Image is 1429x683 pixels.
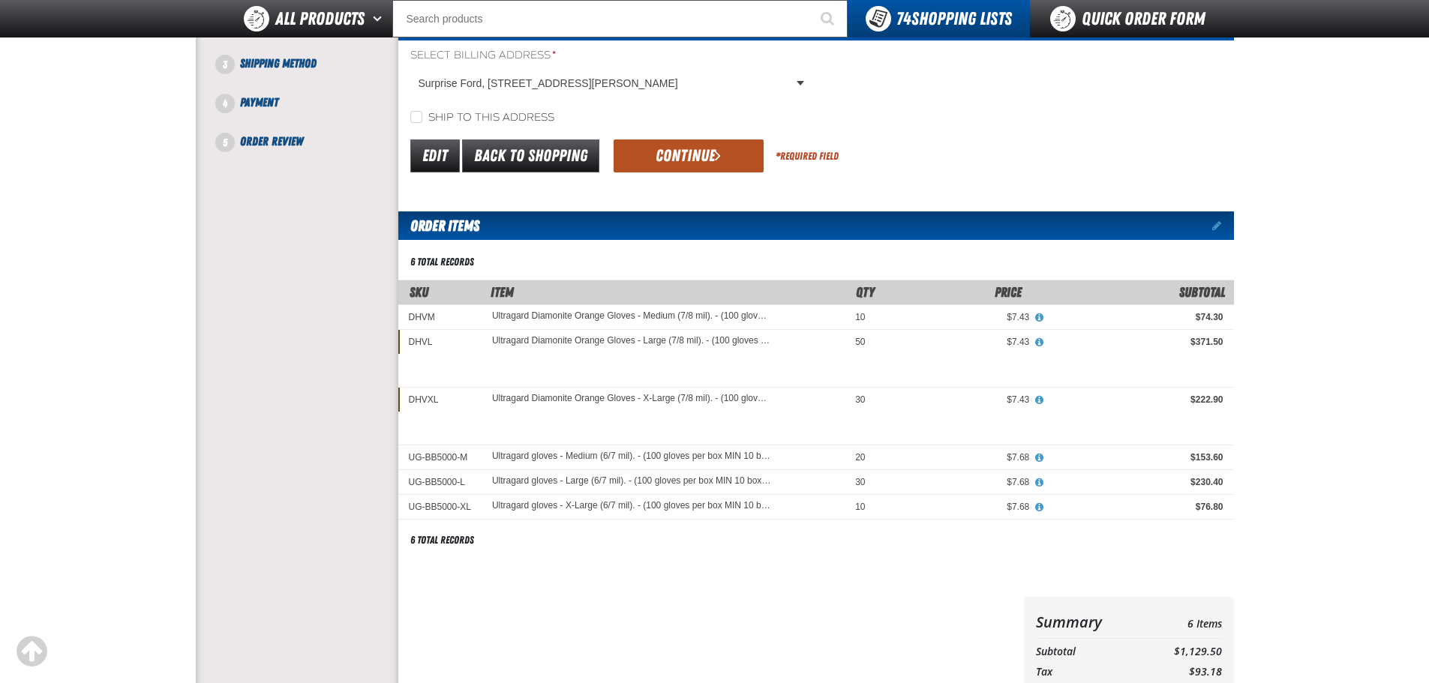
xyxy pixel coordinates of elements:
[410,284,428,300] a: SKU
[398,304,482,329] td: DHVM
[1179,284,1225,300] span: Subtotal
[887,451,1030,463] div: $7.68
[1029,394,1049,407] button: View All Prices for Ultragard Diamonite Orange Gloves - X-Large (7/8 mil). - (100 gloves per box ...
[1050,501,1223,513] div: $76.80
[1050,451,1223,463] div: $153.60
[15,635,48,668] div: Scroll to the top
[776,149,839,163] div: Required Field
[1133,662,1221,682] td: $93.18
[240,95,278,109] span: Payment
[1029,501,1049,514] button: View All Prices for Ultragard gloves - X-Large (6/7 mil). - (100 gloves per box MIN 10 box order)
[398,445,482,469] td: UG-BB5000-M
[215,133,235,152] span: 5
[1050,476,1223,488] div: $230.40
[398,211,479,240] h2: Order Items
[887,476,1030,488] div: $7.68
[995,284,1022,300] span: Price
[398,387,482,412] td: DHVXL
[1133,642,1221,662] td: $1,129.50
[410,111,554,125] label: Ship to this address
[1036,609,1133,635] th: Summary
[855,337,865,347] span: 50
[492,501,771,511] a: Ultragard gloves - X-Large (6/7 mil). - (100 gloves per box MIN 10 box order)
[1029,476,1049,490] button: View All Prices for Ultragard gloves - Large (6/7 mil). - (100 gloves per box MIN 10 box order)
[225,133,398,151] li: Order Review. Step 5 of 5. Not Completed
[462,139,599,172] a: Back to Shopping
[398,330,482,355] td: DHVL
[896,8,1012,29] span: Shopping Lists
[419,76,794,91] span: Surprise Ford, [STREET_ADDRESS][PERSON_NAME]
[887,394,1030,406] div: $7.43
[492,476,771,487] a: Ultragard gloves - Large (6/7 mil). - (100 gloves per box MIN 10 box order)
[887,311,1030,323] div: $7.43
[215,94,235,113] span: 4
[855,394,865,405] span: 30
[240,56,317,70] span: Shipping Method
[1133,609,1221,635] td: 6 Items
[398,494,482,519] td: UG-BB5000-XL
[410,533,474,547] div: 6 total records
[225,94,398,133] li: Payment. Step 4 of 5. Not Completed
[887,336,1030,348] div: $7.43
[1036,642,1133,662] th: Subtotal
[492,394,771,404] a: Ultragard Diamonite Orange Gloves - X-Large (7/8 mil). - (100 gloves per box MIN 10 box order)
[410,139,460,172] a: Edit
[1050,394,1223,406] div: $222.90
[887,501,1030,513] div: $7.68
[614,139,764,172] button: Continue
[896,8,911,29] strong: 74
[1212,220,1234,231] a: Edit items
[1036,662,1133,682] th: Tax
[856,284,875,300] span: Qty
[215,55,235,74] span: 3
[855,477,865,487] span: 30
[1029,451,1049,465] button: View All Prices for Ultragard gloves - Medium (6/7 mil). - (100 gloves per box MIN 10 box order)
[492,311,771,322] a: Ultragard Diamonite Orange Gloves - Medium (7/8 mil). - (100 gloves per box MIN 10 box order)
[491,284,514,300] span: Item
[410,49,810,63] label: Select Billing Address
[1050,336,1223,348] div: $371.50
[1029,336,1049,349] button: View All Prices for Ultragard Diamonite Orange Gloves - Large (7/8 mil). - (100 gloves per box MI...
[1050,311,1223,323] div: $74.30
[1029,311,1049,325] button: View All Prices for Ultragard Diamonite Orange Gloves - Medium (7/8 mil). - (100 gloves per box M...
[855,312,865,322] span: 10
[225,55,398,94] li: Shipping Method. Step 3 of 5. Not Completed
[410,255,474,269] div: 6 total records
[398,469,482,494] td: UG-BB5000-L
[492,451,771,462] a: Ultragard gloves - Medium (6/7 mil). - (100 gloves per box MIN 10 box order)
[410,111,422,123] input: Ship to this address
[275,5,365,32] span: All Products
[492,336,771,346] a: Ultragard Diamonite Orange Gloves - Large (7/8 mil). - (100 gloves per box MIN 10 box order)
[855,502,865,512] span: 10
[855,452,865,463] span: 20
[240,134,303,148] span: Order Review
